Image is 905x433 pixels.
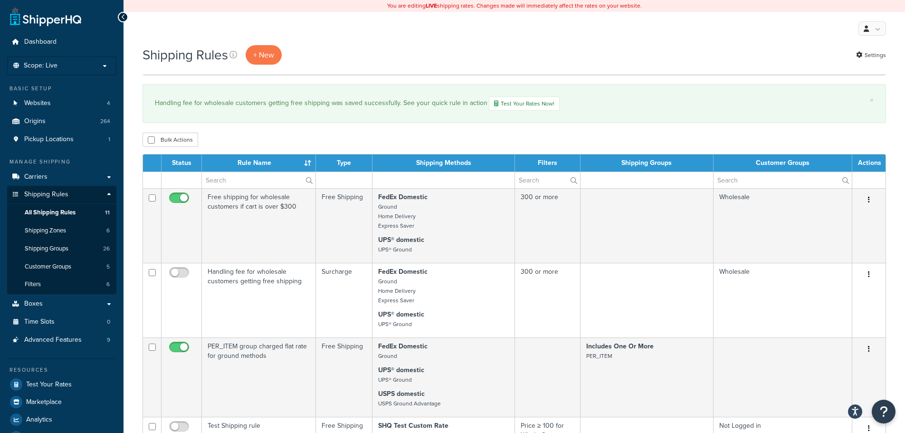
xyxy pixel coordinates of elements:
span: Marketplace [26,398,62,406]
td: PER_ITEM group charged flat rate for ground methods [202,337,316,417]
a: Shipping Rules [7,186,116,203]
span: 4 [107,99,110,107]
p: + New [246,45,282,65]
small: PER_ITEM [586,352,612,360]
span: 5 [106,263,110,271]
small: Ground Home Delivery Express Saver [378,202,416,230]
span: Advanced Features [24,336,82,344]
th: Shipping Groups [581,154,714,172]
span: Time Slots [24,318,55,326]
span: 0 [107,318,110,326]
span: Customer Groups [25,263,71,271]
th: Actions [852,154,886,172]
td: 300 or more [515,263,581,337]
div: Handling fee for wholesale customers getting free shipping was saved successfully. See your quick... [155,96,874,111]
input: Search [202,172,315,188]
span: Filters [25,280,41,289]
h1: Shipping Rules [143,46,228,64]
span: Dashboard [24,38,57,46]
a: Shipping Groups 26 [7,240,116,258]
span: Shipping Groups [25,245,68,253]
span: Test Your Rates [26,381,72,389]
a: Shipping Zones 6 [7,222,116,240]
button: Open Resource Center [872,400,895,423]
strong: FedEx Domestic [378,192,428,202]
small: Ground Home Delivery Express Saver [378,277,416,305]
span: Websites [24,99,51,107]
span: 11 [105,209,110,217]
small: Ground [378,352,397,360]
div: Basic Setup [7,85,116,93]
span: All Shipping Rules [25,209,76,217]
span: Analytics [26,416,52,424]
a: Filters 6 [7,276,116,293]
span: Pickup Locations [24,135,74,144]
a: Settings [856,48,886,62]
a: Boxes [7,295,116,313]
li: Shipping Zones [7,222,116,240]
a: Dashboard [7,33,116,51]
a: Test Your Rates Now! [489,96,560,111]
span: Origins [24,117,46,125]
div: Resources [7,366,116,374]
li: Websites [7,95,116,112]
li: Shipping Rules [7,186,116,294]
strong: UPS® domestic [378,235,424,245]
li: Filters [7,276,116,293]
span: 9 [107,336,110,344]
a: Test Your Rates [7,376,116,393]
th: Rule Name : activate to sort column ascending [202,154,316,172]
span: Carriers [24,173,48,181]
strong: Includes One Or More [586,341,654,351]
strong: SHQ Test Custom Rate [378,421,448,431]
a: × [870,96,874,104]
div: Manage Shipping [7,158,116,166]
li: Shipping Groups [7,240,116,258]
input: Search [714,172,852,188]
small: UPS® Ground [378,375,412,384]
small: UPS® Ground [378,320,412,328]
li: Pickup Locations [7,131,116,148]
th: Status [162,154,202,172]
li: All Shipping Rules [7,204,116,221]
li: Time Slots [7,313,116,331]
a: Carriers [7,168,116,186]
small: USPS Ground Advantage [378,399,441,408]
button: Bulk Actions [143,133,198,147]
span: Scope: Live [24,62,57,70]
li: Origins [7,113,116,130]
a: Websites 4 [7,95,116,112]
li: Advanced Features [7,331,116,349]
a: ShipperHQ Home [10,7,81,26]
strong: FedEx Domestic [378,267,428,277]
a: Marketplace [7,394,116,411]
a: Origins 264 [7,113,116,130]
td: Free Shipping [316,337,372,417]
a: Time Slots 0 [7,313,116,331]
input: Search [515,172,580,188]
a: Advanced Features 9 [7,331,116,349]
span: 6 [106,280,110,289]
a: Analytics [7,411,116,428]
a: Customer Groups 5 [7,258,116,276]
td: Wholesale [714,188,852,263]
strong: UPS® domestic [378,309,424,319]
td: Surcharge [316,263,372,337]
span: Shipping Rules [24,191,68,199]
span: 6 [106,227,110,235]
span: 1 [108,135,110,144]
th: Shipping Methods [372,154,515,172]
b: LIVE [426,1,437,10]
strong: FedEx Domestic [378,341,428,351]
td: Handling fee for wholesale customers getting free shipping [202,263,316,337]
td: Free Shipping [316,188,372,263]
strong: USPS domestic [378,389,425,399]
strong: UPS® domestic [378,365,424,375]
th: Customer Groups [714,154,852,172]
li: Customer Groups [7,258,116,276]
